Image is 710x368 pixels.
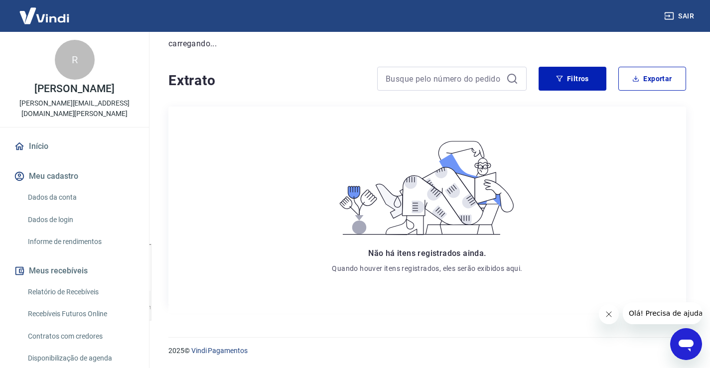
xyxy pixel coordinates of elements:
a: Recebíveis Futuros Online [24,304,137,324]
p: 2025 © [168,346,686,356]
p: [PERSON_NAME][EMAIL_ADDRESS][DOMAIN_NAME][PERSON_NAME] [8,98,141,119]
span: Não há itens registrados ainda. [368,248,486,258]
button: Sair [662,7,698,25]
a: Vindi Pagamentos [191,347,248,355]
a: Relatório de Recebíveis [24,282,137,302]
a: Contratos com credores [24,326,137,347]
img: tab_keywords_by_traffic_grey.svg [105,58,113,66]
iframe: Mensagem da empresa [623,302,702,324]
img: tab_domain_overview_orange.svg [41,58,49,66]
img: Vindi [12,0,77,31]
p: [PERSON_NAME] [34,84,114,94]
button: Filtros [539,67,606,91]
img: website_grey.svg [16,26,24,34]
h4: Extrato [168,71,365,91]
div: Domínio [52,59,76,65]
button: Meus recebíveis [12,260,137,282]
a: Informe de rendimentos [24,232,137,252]
p: carregando... [168,38,686,50]
a: Dados da conta [24,187,137,208]
button: Exportar [618,67,686,91]
button: Meu cadastro [12,165,137,187]
a: Dados de login [24,210,137,230]
div: [PERSON_NAME]: [DOMAIN_NAME] [26,26,142,34]
div: Palavras-chave [116,59,160,65]
iframe: Botão para abrir a janela de mensagens [670,328,702,360]
p: Quando houver itens registrados, eles serão exibidos aqui. [332,263,522,273]
span: Olá! Precisa de ajuda? [6,7,84,15]
input: Busque pelo número do pedido [386,71,502,86]
a: Início [12,135,137,157]
div: v 4.0.25 [28,16,49,24]
img: logo_orange.svg [16,16,24,24]
div: R [55,40,95,80]
iframe: Fechar mensagem [599,304,619,324]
